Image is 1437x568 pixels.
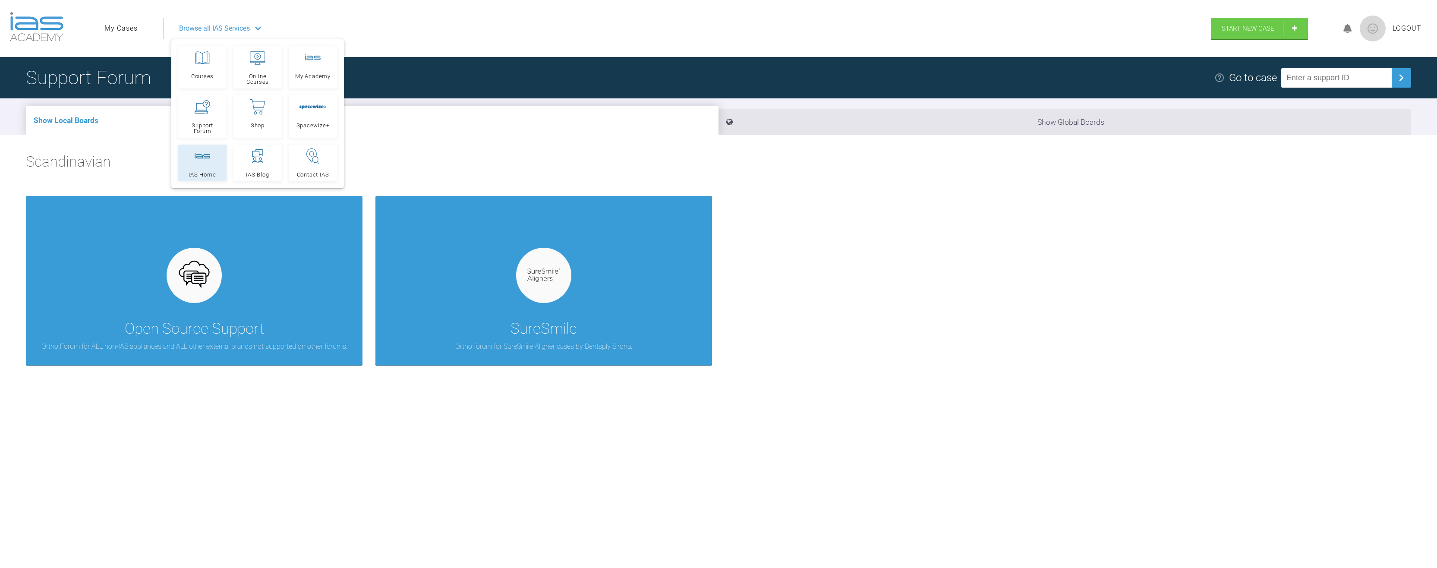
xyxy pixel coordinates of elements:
img: logo-light.3e3ef733.png [10,12,63,41]
span: Browse all IAS Services [179,23,250,34]
h1: Support Forum [26,63,151,93]
p: Ortho Forum for ALL non-IAS appliances and ALL other external brands not supported on other forums. [41,341,347,352]
a: IAS Blog [233,145,282,181]
li: Show Global Boards [718,109,1411,135]
input: Enter a support ID [1281,68,1392,88]
span: IAS Home [189,172,216,177]
a: IAS Home [178,145,227,181]
a: SureSmileOrtho forum for SureSmile Aligner cases by Dentsply Sirona. [375,196,712,365]
a: Start New Case [1211,18,1308,39]
li: Show Local Boards [26,106,718,135]
a: Shop [233,95,282,138]
span: Contact IAS [297,172,329,177]
a: Online Courses [233,46,282,88]
span: Online Courses [237,73,278,85]
img: help.e70b9f3d.svg [1214,73,1225,83]
a: Spacewize+ [289,95,337,138]
span: Shop [251,123,265,128]
h2: Scandinavian [26,150,1411,181]
a: Logout [1393,23,1421,34]
a: Support Forum [178,95,227,138]
span: My Academy [295,73,331,79]
a: Open Source SupportOrtho Forum for ALL non-IAS appliances and ALL other external brands not suppo... [26,196,362,365]
img: profile.png [1360,16,1386,41]
div: Go to case [1229,69,1277,86]
a: My Academy [289,46,337,88]
p: Ortho forum for SureSmile Aligner cases by Dentsply Sirona. [455,341,632,352]
a: Contact IAS [289,145,337,181]
a: Courses [178,46,227,88]
img: chevronRight.28bd32b0.svg [1394,71,1408,85]
a: My Cases [104,23,138,34]
img: suresmile.935bb804.svg [527,268,561,282]
span: IAS Blog [246,172,269,177]
span: Courses [191,73,214,79]
span: Spacewize+ [296,123,330,128]
div: Open Source Support [125,317,264,341]
span: Support Forum [182,123,223,134]
span: Start New Case [1222,25,1274,32]
div: SureSmile [511,317,577,341]
img: opensource.6e495855.svg [178,259,211,292]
